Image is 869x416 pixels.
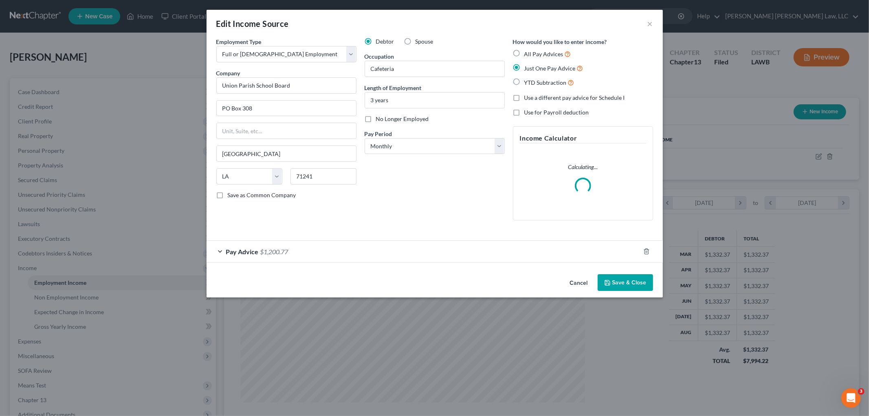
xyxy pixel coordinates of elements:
[217,123,356,139] input: Unit, Suite, etc...
[260,248,288,255] span: $1,200.77
[226,248,259,255] span: Pay Advice
[216,38,262,45] span: Employment Type
[524,79,567,86] span: YTD Subtraction
[524,51,563,57] span: All Pay Advices
[563,275,594,291] button: Cancel
[365,130,392,137] span: Pay Period
[858,388,865,395] span: 3
[290,168,356,185] input: Enter zip...
[416,38,433,45] span: Spouse
[365,84,422,92] label: Length of Employment
[216,77,356,94] input: Search company by name...
[217,101,356,116] input: Enter address...
[524,109,589,116] span: Use for Payroll deduction
[365,52,394,61] label: Occupation
[524,65,576,72] span: Just One Pay Advice
[376,115,429,122] span: No Longer Employed
[513,37,607,46] label: How would you like to enter income?
[365,92,504,108] input: ex: 2 years
[376,38,394,45] span: Debtor
[647,19,653,29] button: ×
[228,191,296,198] span: Save as Common Company
[216,70,240,77] span: Company
[520,133,646,143] h5: Income Calculator
[598,274,653,291] button: Save & Close
[524,94,625,101] span: Use a different pay advice for Schedule I
[365,61,504,77] input: --
[217,146,356,161] input: Enter city...
[841,388,861,408] iframe: Intercom live chat
[216,18,289,29] div: Edit Income Source
[520,163,646,171] p: Calculating...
